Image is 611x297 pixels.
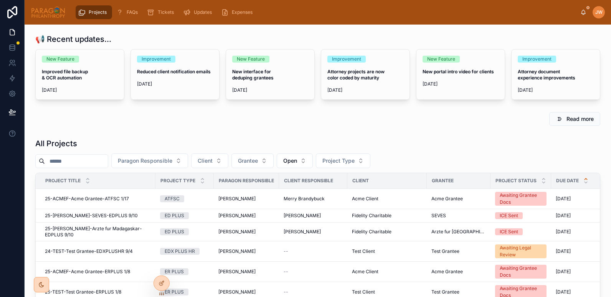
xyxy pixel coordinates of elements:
[45,213,151,219] a: 25-[PERSON_NAME]-SEVES-EDPLUS 9/10
[118,157,172,165] span: Paragon Responsible
[45,248,151,254] a: 24-TEST-Test Grantee-EDXPLUSHR 9/4
[46,56,74,63] div: New Feature
[284,213,343,219] a: [PERSON_NAME]
[31,6,66,18] img: App logo
[495,178,537,184] span: Project Status
[352,248,375,254] span: Test Client
[218,213,256,219] span: [PERSON_NAME]
[165,228,184,235] div: ED PLUS
[556,196,571,202] span: [DATE]
[218,196,256,202] span: [PERSON_NAME]
[423,69,494,74] strong: New portal intro video for clients
[111,153,188,168] button: Select Button
[556,248,604,254] a: [DATE]
[198,157,213,165] span: Client
[327,69,386,81] strong: Attorney projects are now color coded by maturity
[145,5,179,19] a: Tickets
[89,9,107,15] span: Projects
[160,289,209,295] a: ER PLUS
[45,248,133,254] span: 24-TEST-Test Grantee-EDXPLUSHR 9/4
[45,213,138,219] span: 25-[PERSON_NAME]-SEVES-EDPLUS 9/10
[160,268,209,275] a: ER PLUS
[218,196,274,202] a: [PERSON_NAME]
[114,5,143,19] a: FAQs
[165,212,184,219] div: ED PLUS
[556,178,579,184] span: Due Date
[45,289,151,295] a: 25-TEST-Test Grantee-ERPLUS 1/8
[518,87,594,93] span: [DATE]
[284,248,288,254] span: --
[219,5,258,19] a: Expenses
[160,195,209,202] a: ATFSC
[352,229,422,235] a: Fidelity Charitable
[431,196,463,202] span: Acme Grantee
[522,56,552,63] div: Improvement
[232,69,274,81] strong: New interface for deduping grantees
[137,69,211,74] strong: Reduced client notification emails
[431,248,486,254] a: Test Grantee
[352,213,391,219] span: Fidelity Charitable
[352,196,378,202] span: Acme Client
[556,196,604,202] a: [DATE]
[352,289,375,295] span: Test Client
[431,289,486,295] a: Test Grantee
[45,196,129,202] span: 25-ACMEF-Acme Grantee-ATFSC 1/17
[556,289,571,295] span: [DATE]
[322,157,355,165] span: Project Type
[332,56,361,63] div: Improvement
[352,269,378,275] span: Acme Client
[35,34,111,45] h1: 📢 Recent updates...
[45,226,151,238] a: 25-[PERSON_NAME]-Arzte fur Madagaskar-EDPLUS 9/10
[556,269,571,275] span: [DATE]
[218,229,274,235] a: [PERSON_NAME]
[226,49,315,100] a: New FeatureNew interface for deduping grantees[DATE]
[431,269,486,275] a: Acme Grantee
[432,178,454,184] span: Grantee
[231,153,274,168] button: Select Button
[237,56,265,63] div: New Feature
[72,4,580,21] div: scrollable content
[427,56,455,63] div: New Feature
[218,213,274,219] a: [PERSON_NAME]
[284,229,343,235] a: [PERSON_NAME]
[352,229,391,235] span: Fidelity Charitable
[431,248,459,254] span: Test Grantee
[566,115,594,123] span: Read more
[165,268,184,275] div: ER PLUS
[495,192,547,206] a: Awaiting Grantee Docs
[316,153,370,168] button: Select Button
[495,212,547,219] a: ICE Sent
[160,212,209,219] a: ED PLUS
[352,213,422,219] a: Fidelity Charitable
[284,196,325,202] span: Merry Brandybuck
[218,248,274,254] a: [PERSON_NAME]
[431,289,459,295] span: Test Grantee
[284,269,288,275] span: --
[556,229,604,235] a: [DATE]
[284,196,343,202] a: Merry Brandybuck
[127,9,138,15] span: FAQs
[352,248,422,254] a: Test Client
[495,228,547,235] a: ICE Sent
[284,248,343,254] a: --
[556,248,571,254] span: [DATE]
[321,49,410,100] a: ImprovementAttorney projects are now color coded by maturity[DATE]
[181,5,217,19] a: Updates
[218,289,274,295] a: [PERSON_NAME]
[194,9,212,15] span: Updates
[277,153,313,168] button: Select Button
[556,289,604,295] a: [DATE]
[218,289,256,295] span: [PERSON_NAME]
[218,229,256,235] span: [PERSON_NAME]
[495,265,547,279] a: Awaiting Grantee Docs
[42,87,118,93] span: [DATE]
[518,69,575,81] strong: Attorney document experience improvements
[137,81,213,87] span: [DATE]
[423,81,499,87] span: [DATE]
[165,195,180,202] div: ATFSC
[160,178,195,184] span: Project Type
[500,265,542,279] div: Awaiting Grantee Docs
[327,87,403,93] span: [DATE]
[45,269,151,275] a: 25-ACMEF-Acme Grantee-ERPLUS 1/8
[500,228,518,235] div: ICE Sent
